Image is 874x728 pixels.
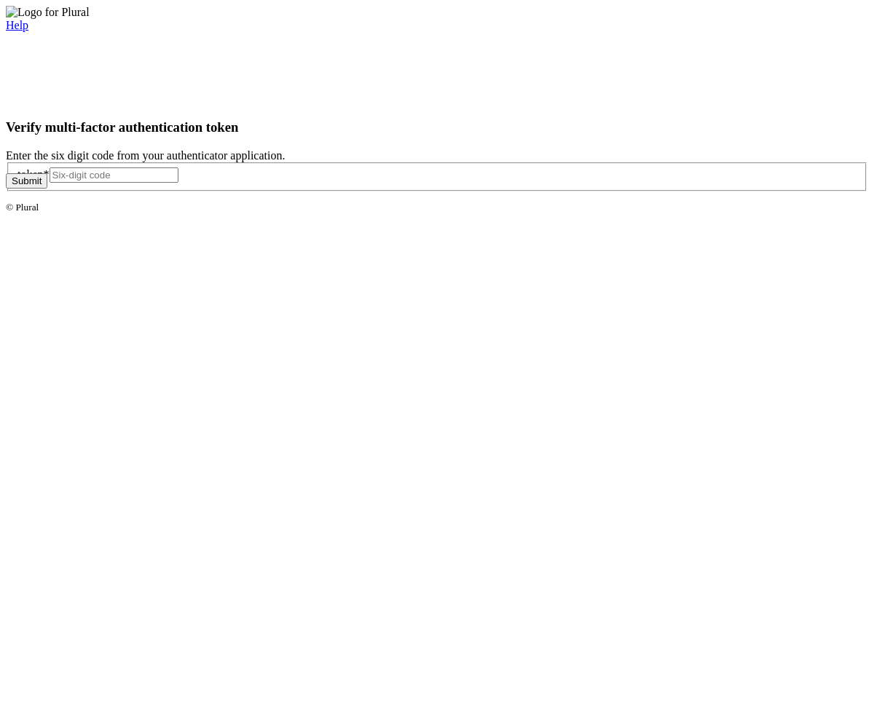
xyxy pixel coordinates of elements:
[6,149,868,162] div: Enter the six digit code from your authenticator application.
[6,6,90,19] img: Logo for Plural
[50,167,178,183] input: Six-digit code
[6,173,47,189] button: Submit
[6,119,868,135] h3: Verify multi-factor authentication token
[17,168,50,181] label: token
[6,19,28,31] a: Help
[6,202,39,213] small: © Plural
